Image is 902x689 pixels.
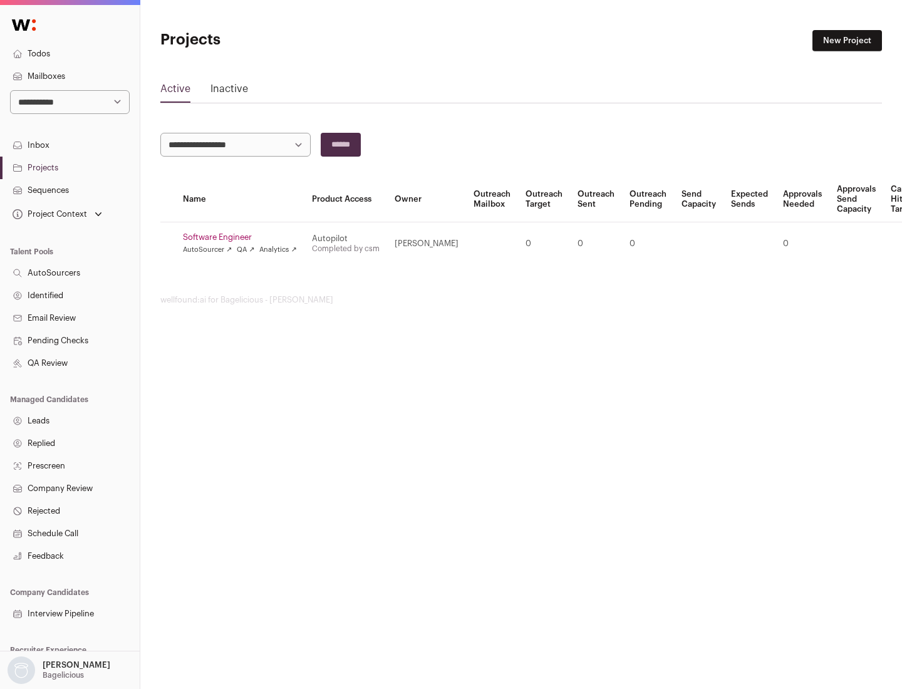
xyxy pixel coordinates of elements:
[304,177,387,222] th: Product Access
[775,222,829,266] td: 0
[674,177,723,222] th: Send Capacity
[387,177,466,222] th: Owner
[518,222,570,266] td: 0
[43,660,110,670] p: [PERSON_NAME]
[10,209,87,219] div: Project Context
[622,177,674,222] th: Outreach Pending
[210,81,248,101] a: Inactive
[518,177,570,222] th: Outreach Target
[160,30,401,50] h1: Projects
[622,222,674,266] td: 0
[812,30,882,51] a: New Project
[10,205,105,223] button: Open dropdown
[570,177,622,222] th: Outreach Sent
[183,232,297,242] a: Software Engineer
[259,245,296,255] a: Analytics ↗
[829,177,883,222] th: Approvals Send Capacity
[466,177,518,222] th: Outreach Mailbox
[312,245,380,252] a: Completed by csm
[570,222,622,266] td: 0
[237,245,254,255] a: QA ↗
[312,234,380,244] div: Autopilot
[723,177,775,222] th: Expected Sends
[387,222,466,266] td: [PERSON_NAME]
[160,295,882,305] footer: wellfound:ai for Bagelicious - [PERSON_NAME]
[175,177,304,222] th: Name
[183,245,232,255] a: AutoSourcer ↗
[43,670,84,680] p: Bagelicious
[5,13,43,38] img: Wellfound
[775,177,829,222] th: Approvals Needed
[5,656,113,684] button: Open dropdown
[8,656,35,684] img: nopic.png
[160,81,190,101] a: Active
